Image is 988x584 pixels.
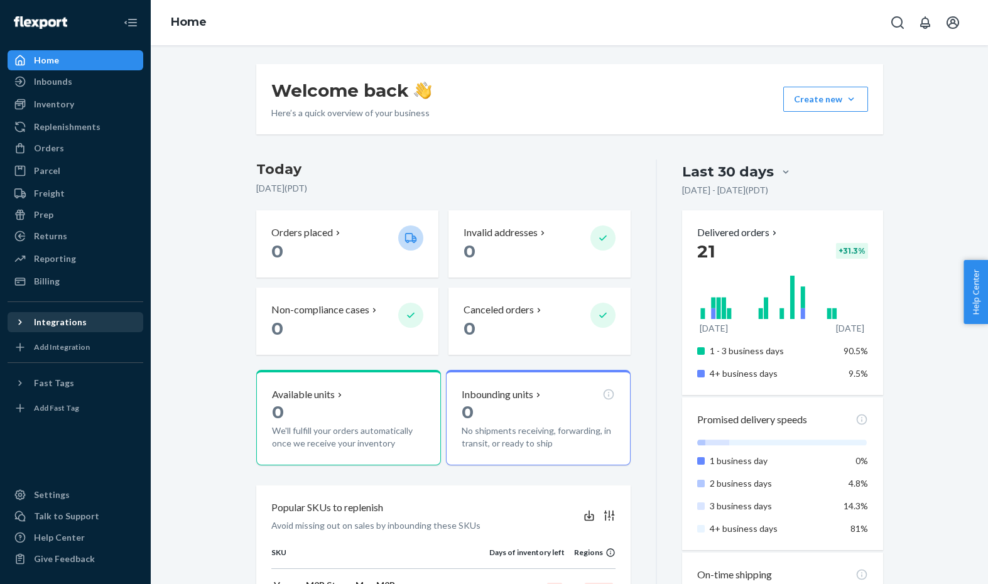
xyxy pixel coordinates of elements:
a: Home [171,15,207,29]
div: Regions [565,547,616,558]
div: Billing [34,275,60,288]
div: Help Center [34,531,85,544]
p: Here’s a quick overview of your business [271,107,432,119]
div: Prep [34,208,53,221]
button: Invalid addresses 0 [448,210,631,278]
p: 2 business days [710,477,833,490]
span: 0 [462,401,474,423]
div: Settings [34,489,70,501]
p: No shipments receiving, forwarding, in transit, or ready to ship [462,424,615,450]
button: Canceled orders 0 [448,288,631,355]
span: 9.5% [849,368,868,379]
div: Parcel [34,165,60,177]
a: Settings [8,485,143,505]
a: Add Fast Tag [8,398,143,418]
button: Inbounding units0No shipments receiving, forwarding, in transit, or ready to ship [446,370,631,465]
a: Help Center [8,527,143,548]
span: 0 [271,318,283,339]
p: We'll fulfill your orders automatically once we receive your inventory [272,424,425,450]
img: Flexport logo [14,16,67,29]
p: Inbounding units [462,387,533,402]
div: Returns [34,230,67,242]
p: Available units [272,387,335,402]
p: 4+ business days [710,367,833,380]
p: Avoid missing out on sales by inbounding these SKUs [271,519,480,532]
button: Help Center [964,260,988,324]
p: Orders placed [271,225,333,240]
a: Returns [8,226,143,246]
a: Parcel [8,161,143,181]
a: Replenishments [8,117,143,137]
span: 0 [271,241,283,262]
a: Orders [8,138,143,158]
p: On-time shipping [697,568,772,582]
span: 4.8% [849,478,868,489]
a: Talk to Support [8,506,143,526]
p: [DATE] [836,322,864,335]
span: 0 [464,241,475,262]
span: 14.3% [844,500,868,511]
div: Replenishments [34,121,100,133]
p: Promised delivery speeds [697,413,807,427]
th: Days of inventory left [489,547,565,568]
a: Reporting [8,249,143,269]
a: Billing [8,271,143,291]
button: Close Navigation [118,10,143,35]
th: SKU [271,547,489,568]
div: + 31.3 % [836,243,868,259]
button: Non-compliance cases 0 [256,288,438,355]
p: 1 - 3 business days [710,345,833,357]
span: 0 [464,318,475,339]
div: Add Fast Tag [34,403,79,413]
span: 0 [272,401,284,423]
a: Home [8,50,143,70]
div: Add Integration [34,342,90,352]
div: Orders [34,142,64,154]
button: Open Search Box [885,10,910,35]
div: Last 30 days [682,162,774,181]
span: 21 [697,241,715,262]
span: 0% [855,455,868,466]
button: Integrations [8,312,143,332]
a: Freight [8,183,143,203]
div: Give Feedback [34,553,95,565]
a: Inbounds [8,72,143,92]
button: Open account menu [940,10,965,35]
div: Inbounds [34,75,72,88]
p: 1 business day [710,455,833,467]
ol: breadcrumbs [161,4,217,41]
p: 4+ business days [710,522,833,535]
a: Inventory [8,94,143,114]
img: hand-wave emoji [414,82,432,99]
button: Open notifications [913,10,938,35]
a: Add Integration [8,337,143,357]
span: 81% [850,523,868,534]
p: Canceled orders [464,303,534,317]
div: Reporting [34,252,76,265]
span: 90.5% [844,345,868,356]
p: [DATE] - [DATE] ( PDT ) [682,184,768,197]
div: Fast Tags [34,377,74,389]
h1: Welcome back [271,79,432,102]
div: Talk to Support [34,510,99,522]
button: Create new [783,87,868,112]
button: Orders placed 0 [256,210,438,278]
p: Invalid addresses [464,225,538,240]
button: Give Feedback [8,549,143,569]
button: Available units0We'll fulfill your orders automatically once we receive your inventory [256,370,441,465]
button: Delivered orders [697,225,779,240]
p: 3 business days [710,500,833,512]
p: [DATE] [700,322,728,335]
p: [DATE] ( PDT ) [256,182,631,195]
div: Integrations [34,316,87,328]
a: Prep [8,205,143,225]
h3: Today [256,160,631,180]
p: Non-compliance cases [271,303,369,317]
button: Fast Tags [8,373,143,393]
div: Inventory [34,98,74,111]
p: Popular SKUs to replenish [271,500,383,515]
div: Home [34,54,59,67]
div: Freight [34,187,65,200]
